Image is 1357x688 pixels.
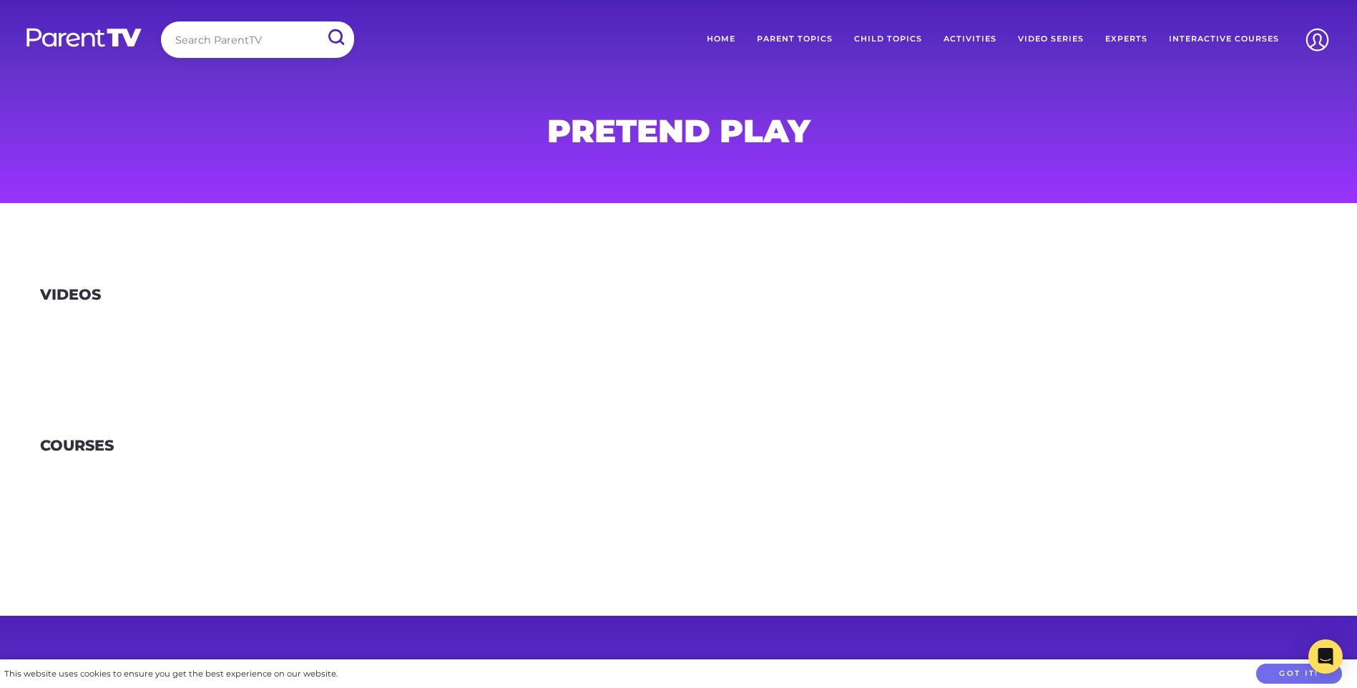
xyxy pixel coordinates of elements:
[1308,639,1343,674] div: Open Intercom Messenger
[161,21,354,58] input: Search ParentTV
[40,437,114,455] h3: Courses
[334,117,1024,145] h1: pretend play
[1094,21,1158,57] a: Experts
[1299,21,1336,58] img: Account
[933,21,1007,57] a: Activities
[25,27,143,48] img: parenttv-logo-white.4c85aaf.svg
[843,21,933,57] a: Child Topics
[696,21,746,57] a: Home
[1256,664,1342,684] button: Got it!
[4,667,338,682] div: This website uses cookies to ensure you get the best experience on our website.
[1158,21,1290,57] a: Interactive Courses
[317,21,354,54] input: Submit
[746,21,843,57] a: Parent Topics
[1007,21,1094,57] a: Video Series
[40,286,101,304] h3: Videos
